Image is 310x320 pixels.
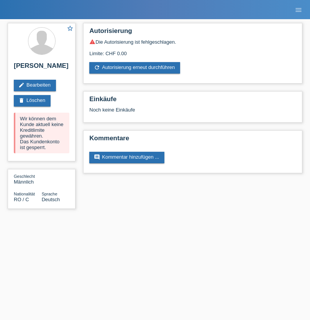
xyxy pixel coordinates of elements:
span: Rumänien / C / 17.07.2021 [14,197,29,202]
a: commentKommentar hinzufügen ... [89,152,164,163]
span: Sprache [42,192,57,196]
i: edit [18,82,25,88]
h2: Einkäufe [89,95,296,107]
i: menu [295,6,302,14]
span: Deutsch [42,197,60,202]
a: star_border [67,25,74,33]
div: Limite: CHF 0.00 [89,45,296,56]
i: comment [94,154,100,160]
h2: Autorisierung [89,27,296,39]
h2: Kommentare [89,135,296,146]
div: Noch keine Einkäufe [89,107,296,118]
i: delete [18,97,25,103]
a: editBearbeiten [14,80,56,91]
h2: [PERSON_NAME] [14,62,69,74]
a: deleteLöschen [14,95,51,107]
div: Wir können dem Kunde aktuell keine Kreditlimite gewähren. Das Kundenkonto ist gesperrt. [14,113,69,153]
i: star_border [67,25,74,32]
a: refreshAutorisierung erneut durchführen [89,62,180,74]
i: warning [89,39,95,45]
a: menu [291,7,306,12]
span: Nationalität [14,192,35,196]
span: Geschlecht [14,174,35,179]
div: Die Autorisierung ist fehlgeschlagen. [89,39,296,45]
i: refresh [94,64,100,71]
div: Männlich [14,173,42,185]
